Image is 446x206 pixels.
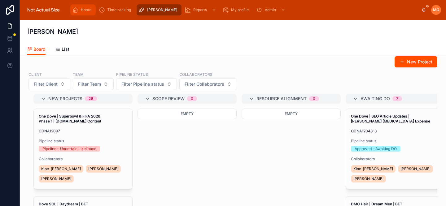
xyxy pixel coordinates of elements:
a: One Dove | Superbowl & FIFA 2026 Phase 1 | [DOMAIN_NAME] ContentODNA12097Pipeline statusPipeline ... [33,109,133,189]
strong: One Dove | Superbowl & FIFA 2026 Phase 1 | [DOMAIN_NAME] Content [39,114,101,123]
label: Team [73,71,84,77]
span: ODNA12048-3 [351,129,439,134]
h1: [PERSON_NAME] [27,27,78,36]
span: Kloe-[PERSON_NAME] [353,166,393,171]
a: One Dove | SEO Article Updates | [PERSON_NAME] [MEDICAL_DATA] ExpenseODNA12048-3Pipeline statusAp... [346,109,445,189]
div: 7 [396,96,398,101]
span: Board [33,46,46,52]
span: My profile [231,7,249,12]
span: Filter Team [78,81,101,87]
span: Filter Pipeline status [121,81,164,87]
div: scrollable content [67,3,421,17]
button: Select Button [179,78,237,90]
span: Pipeline status [39,139,127,144]
span: Empty [285,111,298,116]
a: Board [27,44,46,55]
a: List [55,44,69,56]
a: TImetracking [97,4,135,15]
a: My profile [221,4,253,15]
span: [PERSON_NAME] [147,7,177,12]
span: Collaborators [351,157,439,161]
div: 0 [313,96,315,101]
div: Approved – Awaiting DO [355,146,397,152]
span: List [62,46,69,52]
div: 29 [89,96,93,101]
span: [PERSON_NAME] [88,166,118,171]
span: Filter Collaborators [185,81,224,87]
label: Pipeline status [116,71,148,77]
span: Reports [193,7,207,12]
span: [PERSON_NAME] [41,176,71,181]
span: Awaiting DO [361,96,390,102]
span: Filter Client [34,81,58,87]
a: [PERSON_NAME] [137,4,181,15]
span: Scope review [152,96,185,102]
span: Kloe-[PERSON_NAME] [41,166,81,171]
span: Home [81,7,91,12]
span: Resource alignment [256,96,307,102]
span: MG [433,7,439,12]
button: Select Button [116,78,177,90]
span: New projects [48,96,82,102]
span: Collaborators [39,157,127,161]
span: Pipeline status [351,139,439,144]
span: [PERSON_NAME] [400,166,431,171]
img: App logo [25,5,62,15]
span: Admin [265,7,276,12]
button: Select Button [28,78,70,90]
span: Empty [181,111,194,116]
label: Client [28,71,42,77]
button: Select Button [73,78,114,90]
button: New Project [395,56,437,67]
label: Collaborators [179,71,212,77]
span: TImetracking [107,7,131,12]
a: Admin [254,4,288,15]
strong: One Dove | SEO Article Updates | [PERSON_NAME] [MEDICAL_DATA] Expense [351,114,430,123]
div: Pipeline – Uncertain Likelihood [42,146,96,152]
span: [PERSON_NAME] [353,176,383,181]
a: Reports [183,4,219,15]
span: ODNA12097 [39,129,127,134]
a: Home [70,4,96,15]
div: 0 [191,96,193,101]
